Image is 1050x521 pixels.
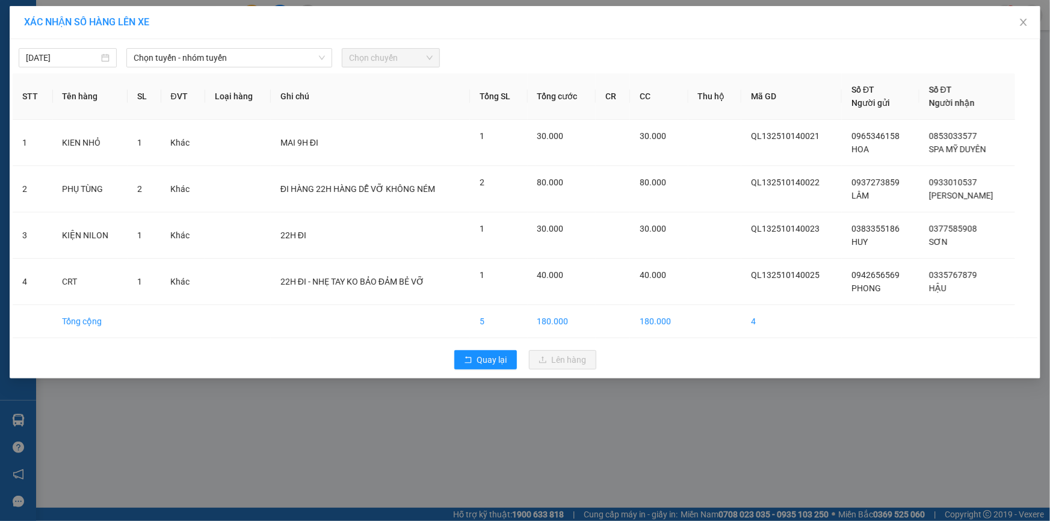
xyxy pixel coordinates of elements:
[454,350,517,369] button: rollbackQuay lại
[470,305,527,338] td: 5
[751,131,820,141] span: QL132510140021
[929,177,977,187] span: 0933010537
[137,184,142,194] span: 2
[688,73,741,120] th: Thu hộ
[13,73,53,120] th: STT
[630,73,688,120] th: CC
[929,144,986,154] span: SPA MỸ DUYÊN
[929,270,977,280] span: 0335767879
[741,305,842,338] td: 4
[280,277,424,286] span: 22H ĐI - NHẸ TAY KO BẢO ĐẢM BẺ VỠ
[480,224,484,233] span: 1
[929,98,975,108] span: Người nhận
[851,144,869,154] span: HOA
[851,85,874,94] span: Số ĐT
[929,191,993,200] span: [PERSON_NAME]
[640,224,666,233] span: 30.000
[280,230,306,240] span: 22H ĐI
[640,270,666,280] span: 40.000
[851,191,869,200] span: LÂM
[751,177,820,187] span: QL132510140022
[13,259,53,305] td: 4
[26,51,99,64] input: 14/10/2025
[929,237,948,247] span: SƠN
[537,177,564,187] span: 80.000
[13,166,53,212] td: 2
[161,120,205,166] td: Khác
[161,212,205,259] td: Khác
[751,224,820,233] span: QL132510140023
[851,270,900,280] span: 0942656569
[480,177,484,187] span: 2
[53,166,128,212] td: PHỤ TÙNG
[851,237,868,247] span: HUY
[53,305,128,338] td: Tổng cộng
[470,73,527,120] th: Tổng SL
[134,49,325,67] span: Chọn tuyến - nhóm tuyến
[53,212,128,259] td: KIỆN NILON
[528,305,596,338] td: 180.000
[53,120,128,166] td: KIEN NHỎ
[13,120,53,166] td: 1
[741,73,842,120] th: Mã GD
[851,98,890,108] span: Người gửi
[480,131,484,141] span: 1
[596,73,630,120] th: CR
[13,212,53,259] td: 3
[280,184,435,194] span: ĐI HÀNG 22H HÀNG DỄ VỠ KHÔNG NÉM
[537,270,564,280] span: 40.000
[1019,17,1028,27] span: close
[851,177,900,187] span: 0937273859
[851,283,881,293] span: PHONG
[929,224,977,233] span: 0377585908
[464,356,472,365] span: rollback
[929,131,977,141] span: 0853033577
[318,54,326,61] span: down
[205,73,271,120] th: Loại hàng
[271,73,471,120] th: Ghi chú
[128,73,161,120] th: SL
[640,177,666,187] span: 80.000
[528,73,596,120] th: Tổng cước
[161,166,205,212] td: Khác
[529,350,596,369] button: uploadLên hàng
[161,73,205,120] th: ĐVT
[477,353,507,366] span: Quay lại
[137,277,142,286] span: 1
[537,224,564,233] span: 30.000
[53,259,128,305] td: CRT
[137,230,142,240] span: 1
[929,283,947,293] span: HẬU
[137,138,142,147] span: 1
[851,131,900,141] span: 0965346158
[929,85,952,94] span: Số ĐT
[53,73,128,120] th: Tên hàng
[349,49,433,67] span: Chọn chuyến
[280,138,318,147] span: MAI 9H ĐI
[1007,6,1040,40] button: Close
[630,305,688,338] td: 180.000
[640,131,666,141] span: 30.000
[751,270,820,280] span: QL132510140025
[161,259,205,305] td: Khác
[851,224,900,233] span: 0383355186
[24,16,149,28] span: XÁC NHẬN SỐ HÀNG LÊN XE
[537,131,564,141] span: 30.000
[480,270,484,280] span: 1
